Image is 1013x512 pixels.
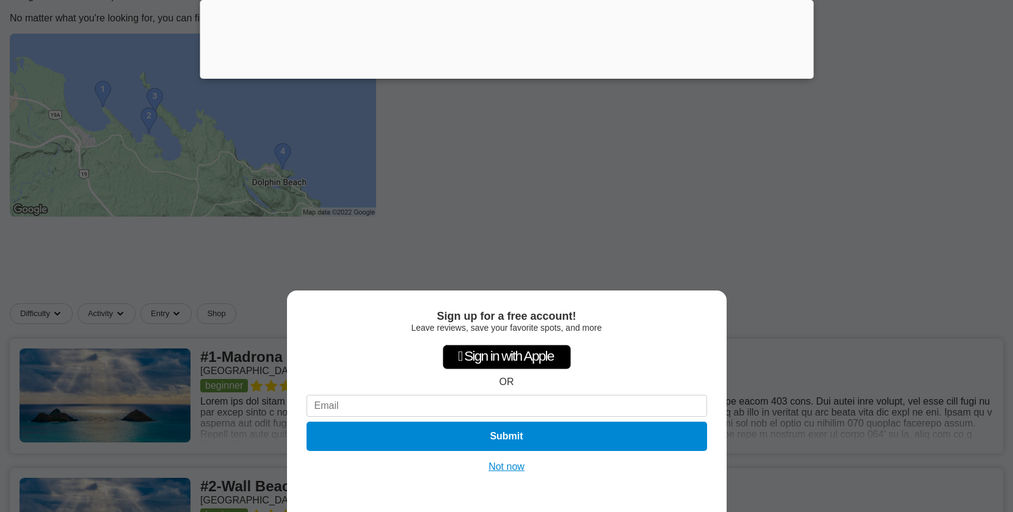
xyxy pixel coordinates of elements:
button: Submit [307,422,707,451]
div: Leave reviews, save your favorite spots, and more [307,323,707,333]
div: Sign in with Apple [443,345,571,369]
div: OR [499,377,514,388]
input: Email [307,395,707,417]
button: Not now [485,461,528,473]
div: Sign up for a free account! [307,310,707,323]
